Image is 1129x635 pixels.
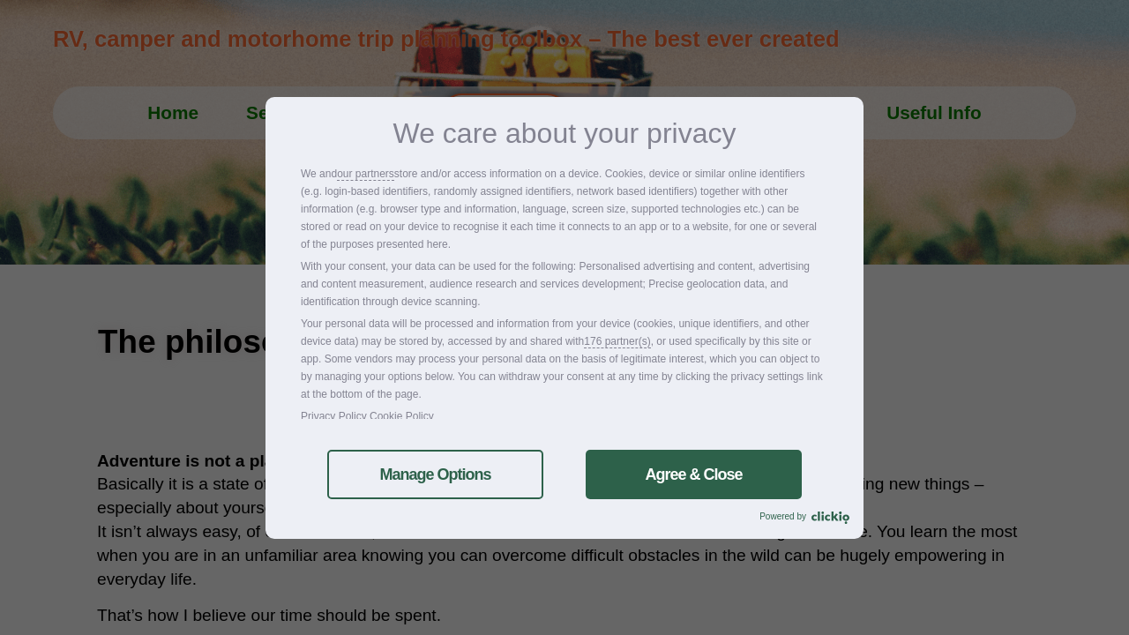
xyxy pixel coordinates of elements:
span: Powered by [759,512,811,521]
h3: We care about your privacy [301,119,828,147]
a: our partners [337,165,394,183]
p: With your consent, your data can be used for the following: Personalised advertising and content,... [301,258,828,310]
a: Cookie Policy [370,410,434,422]
p: Your personal data will be processed and information from your device (cookies, unique identifier... [301,315,828,403]
p: We and store and/or access information on a device. Cookies, device or similar online identifiers... [301,165,828,253]
a: 176 partner(s) [584,332,650,350]
a: Manage Options [327,450,543,499]
a: Agree & Close [586,450,802,499]
a: Privacy Policy [301,410,367,422]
